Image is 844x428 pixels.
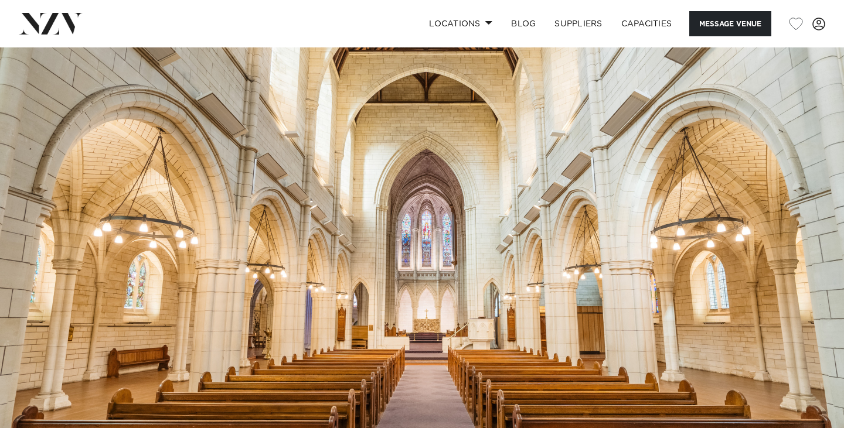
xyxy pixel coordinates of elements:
a: SUPPLIERS [545,11,611,36]
button: Message Venue [689,11,771,36]
a: BLOG [502,11,545,36]
img: nzv-logo.png [19,13,83,34]
a: Capacities [612,11,682,36]
a: Locations [420,11,502,36]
